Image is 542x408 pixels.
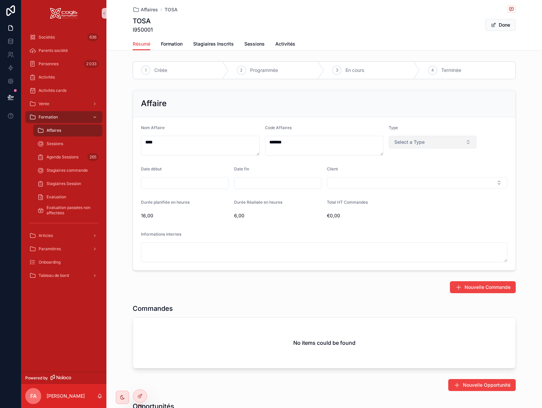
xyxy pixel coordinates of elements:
[394,139,425,145] span: Select a Type
[336,68,338,73] span: 3
[327,212,414,219] span: €0,00
[154,67,167,74] span: Créée
[133,38,150,51] a: Résumé
[33,138,102,150] a: Sessions
[161,38,183,51] a: Formation
[141,98,167,109] h2: Affaire
[33,191,102,203] a: Evaluation
[50,8,77,19] img: App logo
[327,200,368,205] span: Total HT Commandes
[39,246,61,252] span: Paramètres
[25,71,102,83] a: Activités
[39,61,59,67] span: Personnes
[30,392,37,400] span: FA
[448,379,516,391] button: Nouvelle Opportunité
[25,85,102,97] a: Activités cards
[240,68,242,73] span: 2
[441,67,461,74] span: Terminée
[345,67,364,74] span: En cours
[47,141,63,146] span: Sessions
[193,41,234,47] span: Stagiaires Inscrits
[244,38,265,51] a: Sessions
[463,382,510,388] span: Nouvelle Opportunité
[133,26,153,34] span: I950001
[141,232,181,237] span: Informations internes
[165,6,178,13] a: TOSA
[33,164,102,176] a: Stagiaires commande
[25,230,102,242] a: Articles
[133,41,150,47] span: Résumé
[25,98,102,110] a: Vente
[275,41,295,47] span: Activités
[450,281,516,293] button: Nouvelle Commande
[265,125,292,130] span: Code Affaires
[133,16,153,26] h1: TOSA
[161,41,183,47] span: Formation
[431,68,434,73] span: 4
[193,38,234,51] a: Stagiaires Inscrits
[25,111,102,123] a: Formation
[47,128,61,133] span: Affaires
[141,125,165,130] span: Nom Affaire
[87,33,98,41] div: 636
[234,212,322,219] span: 6,00
[389,136,476,148] button: Select Button
[25,243,102,255] a: Paramètres
[47,393,85,399] p: [PERSON_NAME]
[275,38,295,51] a: Activités
[250,67,278,74] span: Programmée
[39,75,55,80] span: Activités
[39,35,55,40] span: Sociétés
[465,284,510,291] span: Nouvelle Commande
[141,200,190,205] span: Durée planifiée en heures
[39,114,58,120] span: Formation
[21,372,106,384] a: Powered by
[141,6,158,13] span: Affaires
[39,233,53,238] span: Articles
[293,339,355,347] h2: No items could be found
[389,125,398,130] span: Type
[33,151,102,163] a: Agenda Sessions265
[133,6,158,13] a: Affaires
[327,166,338,171] span: Client
[25,58,102,70] a: Personnes2 033
[47,205,96,216] span: Evaluation passées non affectées
[133,304,173,313] h1: Commandes
[39,260,61,265] span: Onboarding
[39,48,68,53] span: Parents société
[25,375,48,381] span: Powered by
[234,166,249,171] span: Date fin
[485,19,516,31] button: Done
[141,166,162,171] span: Date début
[33,204,102,216] a: Evaluation passées non affectées
[25,45,102,57] a: Parents société
[47,181,81,186] span: Stagiaires Session
[47,154,78,160] span: Agenda Sessions
[47,168,88,173] span: Stagiaires commande
[25,31,102,43] a: Sociétés636
[84,60,98,68] div: 2 033
[87,153,98,161] div: 265
[47,194,66,200] span: Evaluation
[39,101,49,106] span: Vente
[33,124,102,136] a: Affaires
[25,256,102,268] a: Onboarding
[21,27,106,290] div: scrollable content
[25,270,102,282] a: Tableau de bord
[327,177,507,188] button: Select Button
[244,41,265,47] span: Sessions
[39,88,67,93] span: Activités cards
[234,200,282,205] span: Durée Réalisée en heures
[145,68,147,73] span: 1
[141,212,229,219] span: 16,00
[39,273,69,278] span: Tableau de bord
[33,178,102,190] a: Stagiaires Session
